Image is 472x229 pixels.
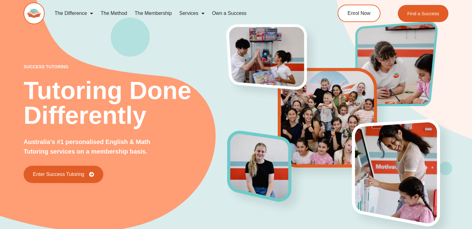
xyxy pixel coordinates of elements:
a: Find a Success [398,5,448,22]
a: Enter Success Tutoring [24,166,103,183]
span: Find a Success [407,11,439,16]
a: The Membership [131,6,176,20]
a: Own a Success [208,6,250,20]
span: Enter Success Tutoring [33,172,84,177]
a: Services [176,6,208,20]
nav: Menu [51,6,313,20]
a: The Difference [51,6,97,20]
span: Enrol Now [348,11,371,16]
p: Australia's #1 personalised English & Math Tutoring services on a membership basis. [24,137,173,156]
h2: Tutoring Done Differently [24,78,227,128]
p: success tutoring [24,65,227,69]
a: The Method [97,6,131,20]
a: Enrol Now [338,5,380,22]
